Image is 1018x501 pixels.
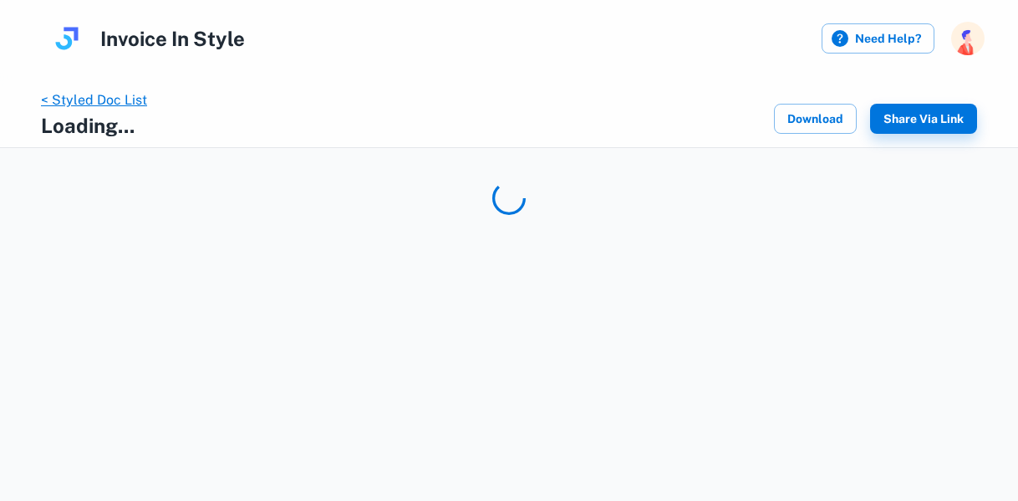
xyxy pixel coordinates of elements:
[100,23,245,54] h4: Invoice In Style
[41,110,135,141] h4: Loading...
[774,104,857,134] button: Download
[870,104,977,134] button: Share via Link
[822,23,934,54] label: Need Help?
[41,92,147,108] a: < Styled Doc List
[50,22,84,55] img: logo.svg
[951,22,985,55] img: photoURL
[41,90,147,110] nav: breadcrumb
